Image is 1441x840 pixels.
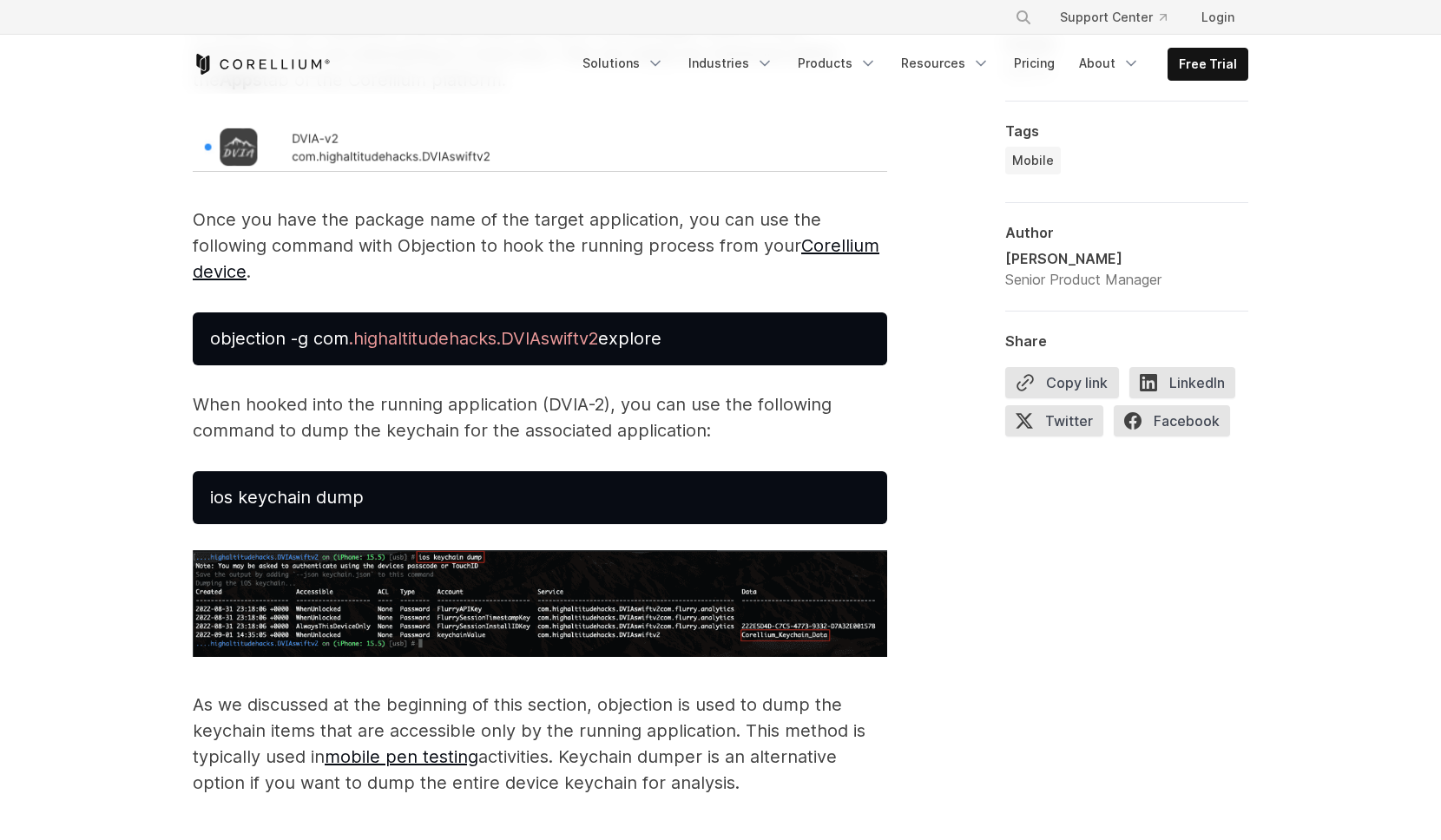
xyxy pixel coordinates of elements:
[210,328,661,349] span: objection -g com explore
[1046,2,1181,33] a: Support Center
[1129,367,1246,405] a: LinkedIn
[1188,2,1248,33] a: Login
[193,207,887,285] p: Once you have the package name of the target application, you can use the following command with ...
[1005,405,1114,443] a: Twitter
[193,121,887,172] img: DVIA_Installed
[572,48,674,79] a: Solutions
[1005,122,1248,140] div: Tags
[193,692,887,822] p: As we discussed at the beginning of this section, objection is used to dump the keychain items th...
[1005,269,1161,290] div: Senior Product Manager
[193,54,331,75] a: Corellium Home
[1129,367,1235,398] span: LinkedIn
[193,391,887,443] p: When hooked into the running application (DVIA-2), you can use the following command to dump the ...
[1069,48,1150,79] a: About
[787,48,887,79] a: Products
[1005,332,1248,350] div: Share
[1012,152,1054,169] span: Mobile
[1114,405,1230,436] span: Facebook
[678,48,784,79] a: Industries
[994,2,1248,33] div: Navigation Menu
[1114,405,1240,443] a: Facebook
[891,48,1000,79] a: Resources
[1005,405,1103,436] span: Twitter
[1005,367,1119,398] button: Copy link
[325,746,478,767] a: mobile pen testing
[1008,2,1039,33] button: Search
[1005,224,1248,241] div: Author
[193,235,879,282] a: Corellium device
[349,328,598,349] span: .highaltitudehacks.DVIAswiftv2
[1168,49,1247,80] a: Free Trial
[193,550,887,657] img: iOS_Keychain_Dump
[1005,147,1061,174] a: Mobile
[572,48,1248,81] div: Navigation Menu
[1005,248,1161,269] div: [PERSON_NAME]
[210,487,364,508] span: ios keychain dump
[1003,48,1065,79] a: Pricing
